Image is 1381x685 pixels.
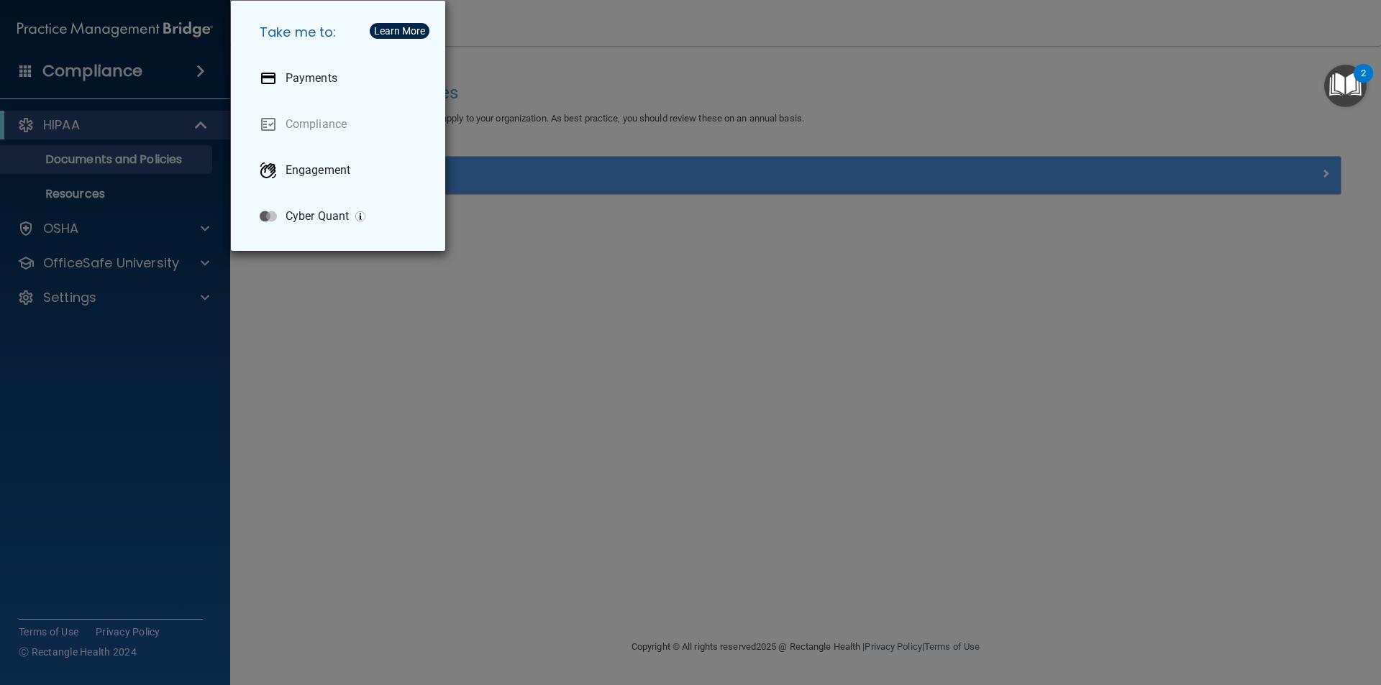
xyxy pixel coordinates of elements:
[248,196,434,236] a: Cyber Quant
[248,58,434,98] a: Payments
[248,104,434,144] a: Compliance
[286,71,337,86] p: Payments
[1324,65,1367,107] button: Open Resource Center, 2 new notifications
[1361,73,1366,92] div: 2
[286,209,349,224] p: Cyber Quant
[1309,586,1364,640] iframe: Drift Widget Chat Controller
[248,12,434,52] h5: Take me to:
[286,163,350,178] p: Engagement
[374,26,425,36] div: Learn More
[370,23,429,39] button: Learn More
[248,150,434,190] a: Engagement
